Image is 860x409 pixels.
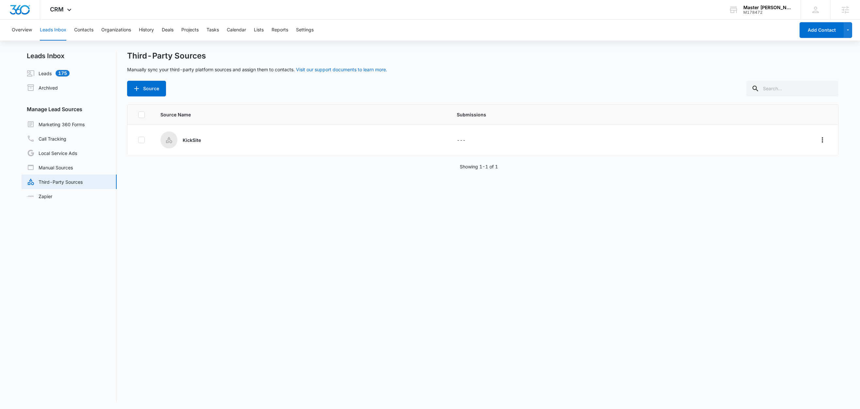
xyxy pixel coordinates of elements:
p: Manually sync your third-party platform sources and assign them to contacts. [127,66,387,73]
h2: Leads Inbox [22,51,117,61]
span: Submissions [457,111,679,118]
button: Overflow Menu [817,135,828,145]
a: Local Service Ads [27,149,77,157]
button: History [139,20,154,41]
a: Call Tracking [27,135,66,143]
button: Projects [181,20,199,41]
a: Third-Party Sources [27,178,83,186]
a: Leads175 [27,69,70,77]
button: Reports [272,20,288,41]
a: Zapier [27,193,52,200]
h1: Third-Party Sources [127,51,206,61]
button: Lists [254,20,264,41]
button: Add Contact [800,22,844,38]
a: Visit our support documents to learn more. [296,67,387,72]
a: Archived [27,84,58,92]
button: Deals [162,20,174,41]
h3: Manage Lead Sources [22,105,117,113]
button: Calendar [227,20,246,41]
input: Search... [746,81,838,96]
span: CRM [50,6,64,13]
button: Settings [296,20,314,41]
button: Tasks [207,20,219,41]
div: account name [743,5,791,10]
button: Source [127,81,166,96]
button: Organizations [101,20,131,41]
button: Overview [12,20,32,41]
button: Leads Inbox [40,20,66,41]
button: Contacts [74,20,93,41]
span: --- [457,137,466,143]
span: Source Name [160,111,441,118]
a: Marketing 360 Forms [27,120,85,128]
div: account id [743,10,791,15]
p: KickSite [183,137,201,144]
a: Manual Sources [27,163,73,171]
p: Showing 1-1 of 1 [460,163,498,170]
